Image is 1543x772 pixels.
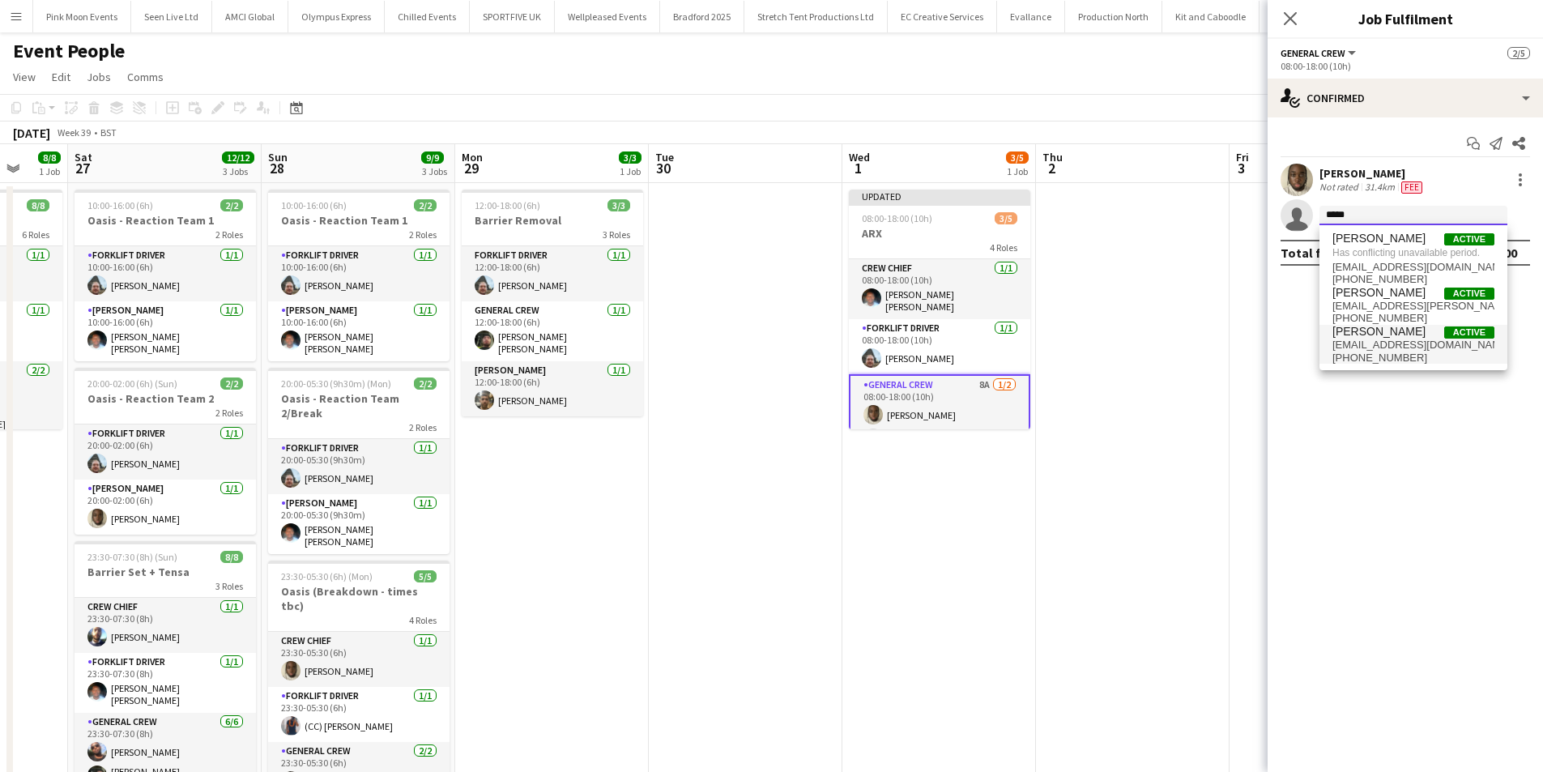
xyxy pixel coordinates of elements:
[268,584,450,613] h3: Oasis (Breakdown - times tbc)
[849,190,1030,429] app-job-card: Updated08:00-18:00 (10h)3/5ARX4 RolesCrew Chief1/108:00-18:00 (10h)[PERSON_NAME] [PERSON_NAME]For...
[215,407,243,419] span: 2 Roles
[1401,181,1422,194] span: Fee
[75,190,256,361] app-job-card: 10:00-16:00 (6h)2/2Oasis - Reaction Team 12 RolesForklift Driver1/110:00-16:00 (6h)[PERSON_NAME][...
[75,246,256,301] app-card-role: Forklift Driver1/110:00-16:00 (6h)[PERSON_NAME]
[462,190,643,416] app-job-card: 12:00-18:00 (6h)3/3Barrier Removal3 RolesForklift Driver1/112:00-18:00 (6h)[PERSON_NAME]General C...
[888,1,997,32] button: EC Creative Services
[1332,339,1494,352] span: botfcmcp@icloud.com
[268,632,450,687] app-card-role: Crew Chief1/123:30-05:30 (6h)[PERSON_NAME]
[38,151,61,164] span: 8/8
[470,1,555,32] button: SPORTFIVE UK
[1281,60,1530,72] div: 08:00-18:00 (10h)
[1007,165,1028,177] div: 1 Job
[660,1,744,32] button: Bradford 2025
[990,241,1017,254] span: 4 Roles
[1042,150,1063,164] span: Thu
[131,1,212,32] button: Seen Live Ltd
[385,1,470,32] button: Chilled Events
[1332,273,1494,286] span: +447906607591
[75,565,256,579] h3: Barrier Set + Tensa
[281,377,391,390] span: 20:00-05:30 (9h30m) (Mon)
[288,1,385,32] button: Olympus Express
[1260,1,1345,32] button: Event People
[1236,150,1249,164] span: Fri
[45,66,77,87] a: Edit
[100,126,117,139] div: BST
[87,551,177,563] span: 23:30-07:30 (8h) (Sun)
[121,66,170,87] a: Comms
[75,391,256,406] h3: Oasis - Reaction Team 2
[1281,47,1358,59] button: General Crew
[268,687,450,742] app-card-role: Forklift Driver1/123:30-05:30 (6h)(CC) [PERSON_NAME]
[849,374,1030,456] app-card-role: General Crew8A1/208:00-18:00 (10h)[PERSON_NAME]
[75,368,256,535] app-job-card: 20:00-02:00 (6h) (Sun)2/2Oasis - Reaction Team 22 RolesForklift Driver1/120:00-02:00 (6h)[PERSON_...
[1268,79,1543,117] div: Confirmed
[127,70,164,84] span: Comms
[13,70,36,84] span: View
[414,199,437,211] span: 2/2
[75,424,256,480] app-card-role: Forklift Driver1/120:00-02:00 (6h)[PERSON_NAME]
[619,151,641,164] span: 3/3
[462,361,643,416] app-card-role: [PERSON_NAME]1/112:00-18:00 (6h)[PERSON_NAME]
[33,1,131,32] button: Pink Moon Events
[653,159,674,177] span: 30
[39,165,60,177] div: 1 Job
[1332,300,1494,313] span: ben.paul.samuels@gmail.com
[1332,312,1494,325] span: +447703337353
[409,614,437,626] span: 4 Roles
[475,199,540,211] span: 12:00-18:00 (6h)
[422,165,447,177] div: 3 Jobs
[75,213,256,228] h3: Oasis - Reaction Team 1
[80,66,117,87] a: Jobs
[1040,159,1063,177] span: 2
[27,199,49,211] span: 8/8
[220,551,243,563] span: 8/8
[268,368,450,554] div: 20:00-05:30 (9h30m) (Mon)2/2Oasis - Reaction Team 2/Break2 RolesForklift Driver1/120:00-05:30 (9h...
[220,377,243,390] span: 2/2
[849,150,870,164] span: Wed
[87,377,177,390] span: 20:00-02:00 (6h) (Sun)
[1507,47,1530,59] span: 2/5
[849,259,1030,319] app-card-role: Crew Chief1/108:00-18:00 (10h)[PERSON_NAME] [PERSON_NAME]
[1162,1,1260,32] button: Kit and Caboodle
[212,1,288,32] button: AMCI Global
[462,150,483,164] span: Mon
[268,301,450,361] app-card-role: [PERSON_NAME]1/110:00-16:00 (6h)[PERSON_NAME] [PERSON_NAME]
[409,228,437,241] span: 2 Roles
[87,70,111,84] span: Jobs
[268,190,450,361] app-job-card: 10:00-16:00 (6h)2/2Oasis - Reaction Team 12 RolesForklift Driver1/110:00-16:00 (6h)[PERSON_NAME][...
[266,159,288,177] span: 28
[6,66,42,87] a: View
[1319,181,1362,194] div: Not rated
[1332,261,1494,274] span: bensampla@gmail.com
[222,151,254,164] span: 12/12
[52,70,70,84] span: Edit
[223,165,254,177] div: 3 Jobs
[215,228,243,241] span: 2 Roles
[862,212,932,224] span: 08:00-18:00 (10h)
[268,150,288,164] span: Sun
[849,319,1030,374] app-card-role: Forklift Driver1/108:00-18:00 (10h)[PERSON_NAME]
[1281,47,1345,59] span: General Crew
[1332,232,1426,245] span: Ben Sampla
[268,391,450,420] h3: Oasis - Reaction Team 2/Break
[409,421,437,433] span: 2 Roles
[215,580,243,592] span: 3 Roles
[75,480,256,535] app-card-role: [PERSON_NAME]1/120:00-02:00 (6h)[PERSON_NAME]
[1444,233,1494,245] span: Active
[462,246,643,301] app-card-role: Forklift Driver1/112:00-18:00 (6h)[PERSON_NAME]
[1006,151,1029,164] span: 3/5
[1332,352,1494,365] span: +4407932047539
[1281,245,1336,261] div: Total fee
[459,159,483,177] span: 29
[1268,8,1543,29] h3: Job Fulfilment
[268,494,450,554] app-card-role: [PERSON_NAME]1/120:00-05:30 (9h30m)[PERSON_NAME] [PERSON_NAME]
[1319,166,1426,181] div: [PERSON_NAME]
[620,165,641,177] div: 1 Job
[995,212,1017,224] span: 3/5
